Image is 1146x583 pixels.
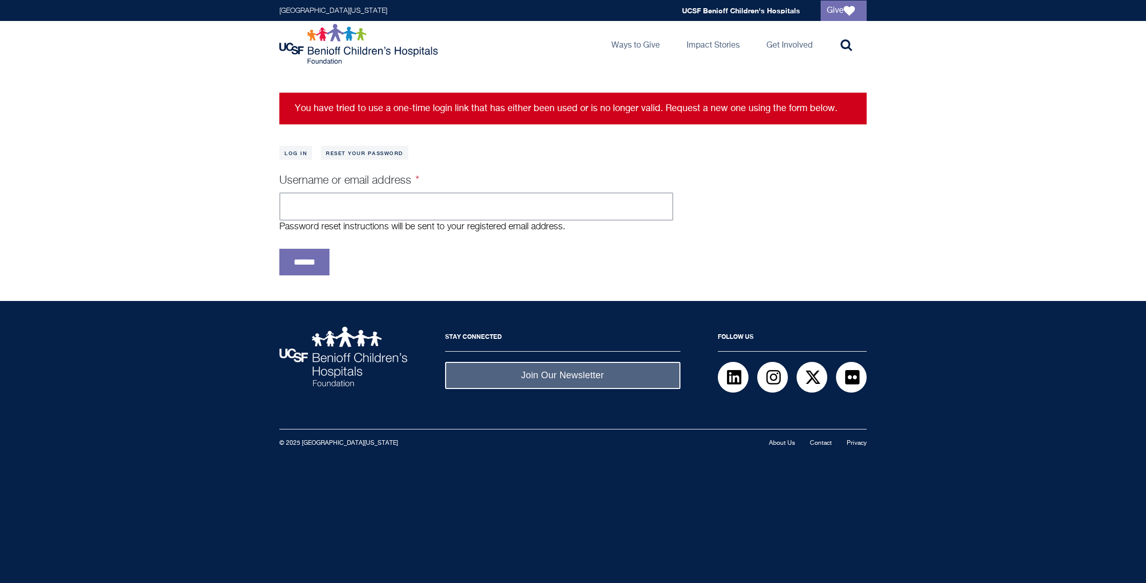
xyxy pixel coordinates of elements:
a: Privacy [847,440,867,446]
div: You have tried to use a one-time login link that has either been used or is no longer valid. Requ... [295,103,851,114]
a: Ways to Give [603,21,668,67]
a: UCSF Benioff Children's Hospitals [682,6,800,15]
div: Error message [279,93,867,124]
label: Username or email address [279,175,420,186]
p: Password reset instructions will be sent to your registered email address. [279,221,673,233]
a: Give [821,1,867,21]
h2: Follow Us [718,327,867,352]
a: Get Involved [758,21,821,67]
a: Reset your password [321,146,408,160]
a: Contact [810,440,832,446]
h2: Stay Connected [445,327,680,352]
small: © 2025 [GEOGRAPHIC_DATA][US_STATE] [279,440,398,446]
a: About Us [769,440,795,446]
a: Impact Stories [678,21,748,67]
img: Logo for UCSF Benioff Children's Hospitals Foundation [279,24,440,64]
a: [GEOGRAPHIC_DATA][US_STATE] [279,7,387,14]
img: UCSF Benioff Children's Hospitals [279,327,407,386]
a: Join Our Newsletter [445,362,680,389]
a: Log in [279,146,312,160]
